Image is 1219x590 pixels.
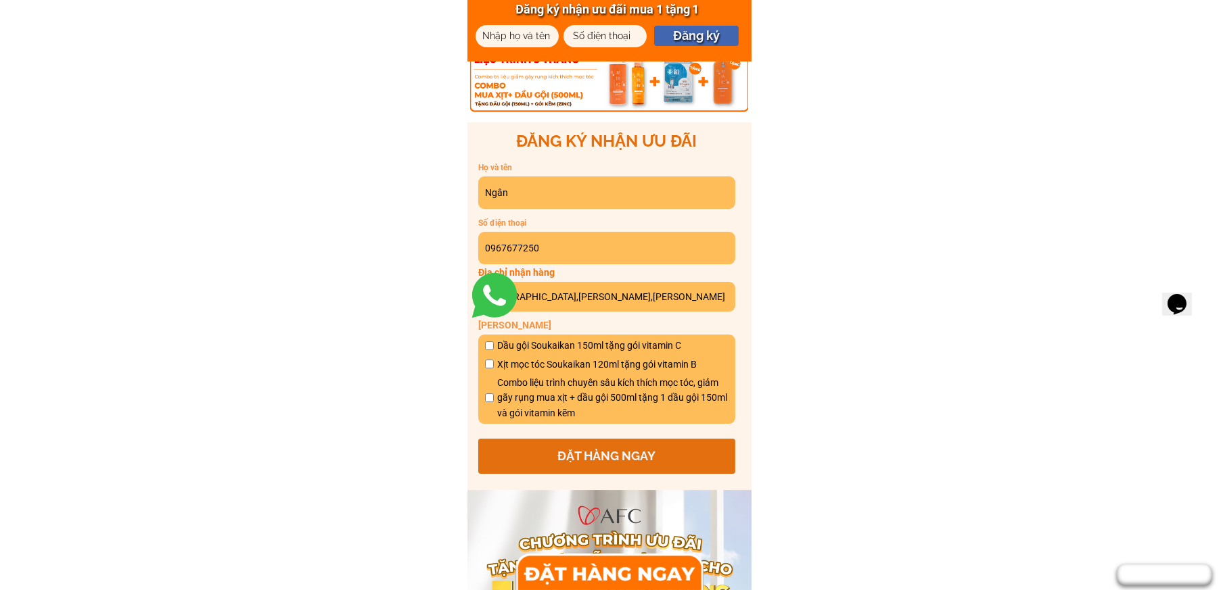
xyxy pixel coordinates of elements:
p: [PERSON_NAME] [478,318,735,333]
input: Nhập họ và tên [479,25,555,47]
p: Đăng ký [654,26,739,46]
span: Combo liệu trình chuyên sâu kích thích mọc tóc, giảm gãy rụng mua xịt + dầu gội 500ml tặng 1 dầu ... [497,375,729,420]
p: ĐẶT HÀNG NGAY [478,439,735,474]
input: Nhập họ và tên [482,176,732,209]
h3: ĐĂNG KÝ NHẬN ƯU ĐÃI [478,128,735,154]
input: Nhập số điện thoại [482,232,732,264]
iframe: chat widget [1162,275,1205,316]
span: Dầu gội Soukaikan 150ml tặng gói vitamin C [497,338,729,353]
p: Số điện thoại [478,217,627,230]
span: Địa chỉ nhận hàng [478,267,555,278]
p: Họ và tên [478,162,627,174]
span: Xịt mọc tóc Soukaikan 120ml tặng gói vitamin B [497,357,729,372]
input: Địa chỉ [482,282,732,312]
